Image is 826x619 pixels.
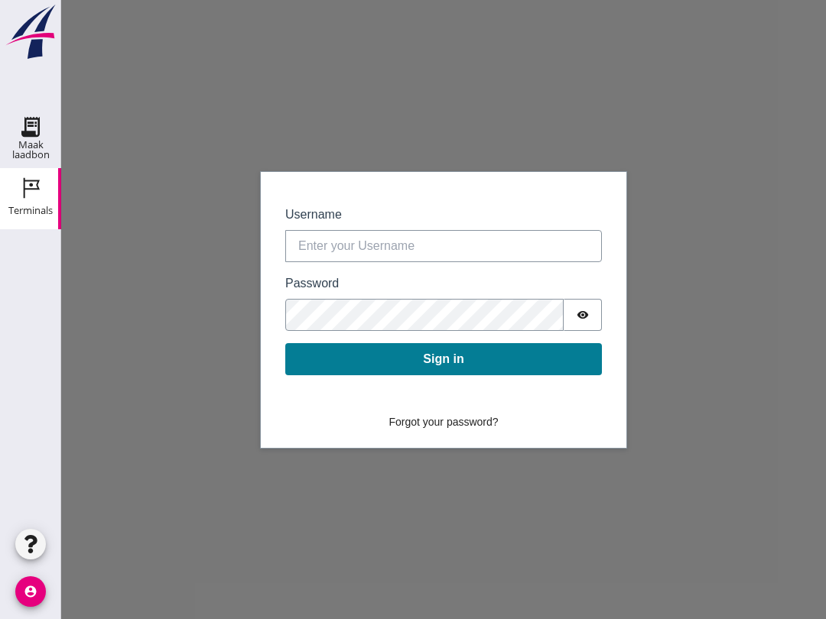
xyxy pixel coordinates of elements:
[8,206,53,216] div: Terminals
[3,4,58,60] img: logo-small.a267ee39.svg
[224,343,541,375] button: Sign in
[502,299,541,331] button: Show password
[224,230,541,262] input: Enter your Username
[224,206,541,224] label: Username
[15,576,46,607] i: account_circle
[224,274,541,293] label: Password
[317,409,447,436] button: Forgot your password?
